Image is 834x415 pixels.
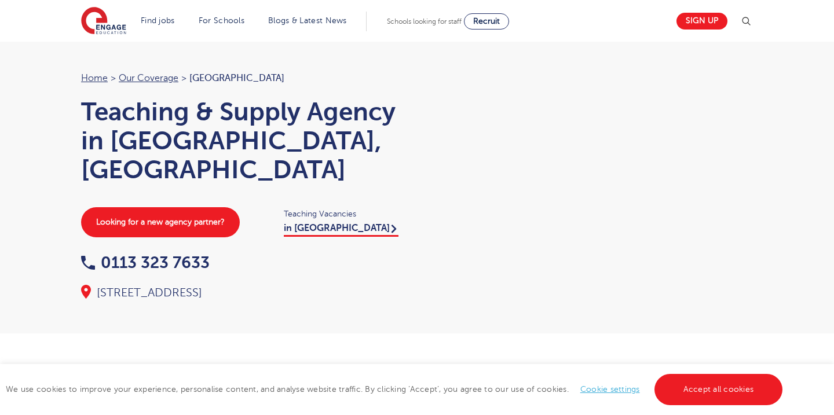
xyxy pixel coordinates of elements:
a: Find jobs [141,16,175,25]
a: Accept all cookies [654,374,783,405]
span: Recruit [473,17,500,25]
span: [GEOGRAPHIC_DATA] [189,73,284,83]
a: in [GEOGRAPHIC_DATA] [284,223,398,237]
span: We use cookies to improve your experience, personalise content, and analyse website traffic. By c... [6,385,785,394]
a: For Schools [199,16,244,25]
nav: breadcrumb [81,71,405,86]
a: Sign up [676,13,727,30]
div: [STREET_ADDRESS] [81,285,405,301]
a: Recruit [464,13,509,30]
span: > [181,73,186,83]
a: Our coverage [119,73,178,83]
a: Blogs & Latest News [268,16,347,25]
a: Looking for a new agency partner? [81,207,240,237]
a: 0113 323 7633 [81,254,210,271]
img: Engage Education [81,7,126,36]
span: > [111,73,116,83]
a: Home [81,73,108,83]
a: Cookie settings [580,385,640,394]
span: Teaching Vacancies [284,207,405,221]
h1: Teaching & Supply Agency in [GEOGRAPHIC_DATA], [GEOGRAPHIC_DATA] [81,97,405,184]
span: Schools looking for staff [387,17,462,25]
